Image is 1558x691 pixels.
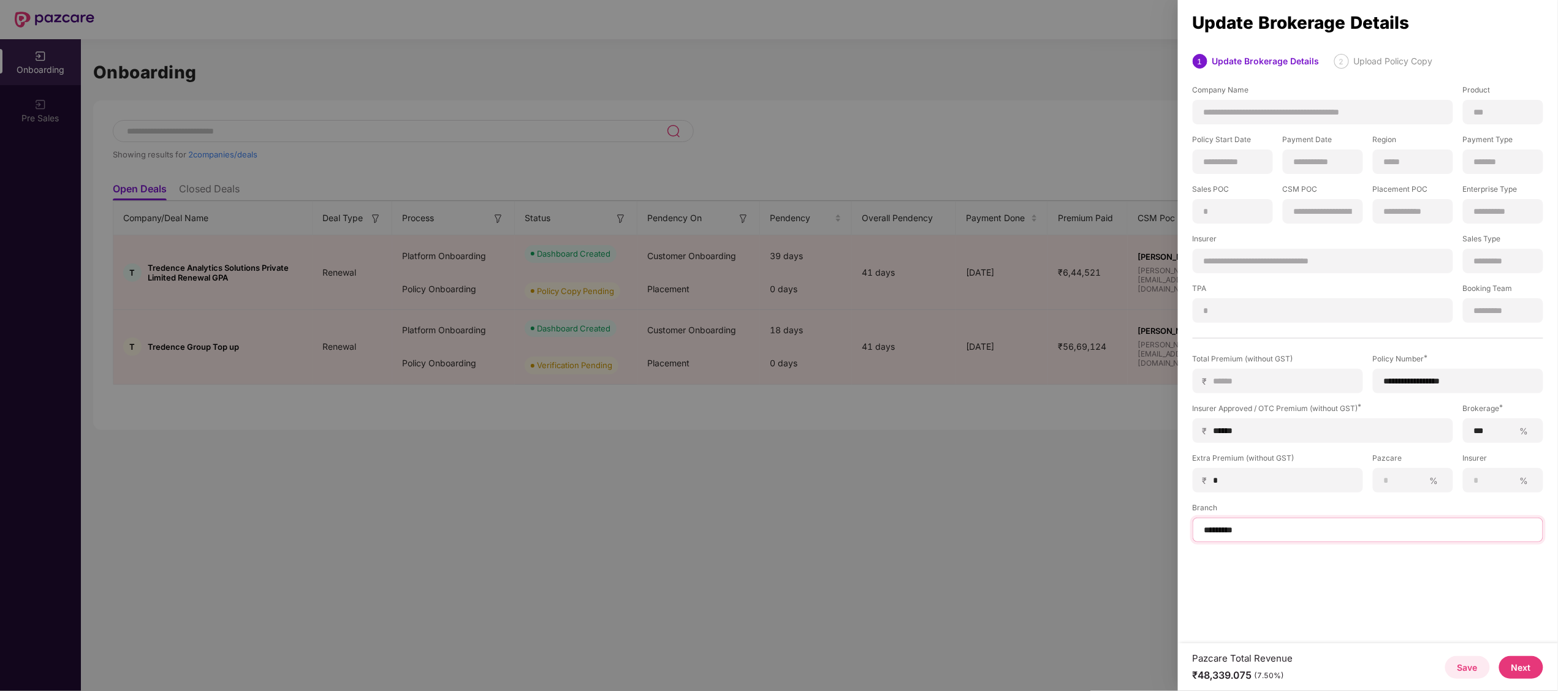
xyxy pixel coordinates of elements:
div: Pazcare Total Revenue [1193,652,1293,664]
span: % [1515,475,1533,486]
label: Placement POC [1373,184,1453,199]
label: Branch [1193,502,1543,518]
span: 1 [1198,57,1203,66]
div: Brokerage [1463,403,1543,413]
div: Update Brokerage Details [1193,16,1543,29]
span: % [1425,475,1443,486]
button: Save [1445,656,1490,679]
span: % [1515,425,1533,437]
label: Pazcare [1373,453,1453,468]
label: Insurer [1463,453,1543,468]
label: Booking Team [1463,283,1543,298]
label: Payment Type [1463,134,1543,149]
label: TPA [1193,283,1453,298]
span: 2 [1339,57,1344,66]
span: ₹ [1203,425,1212,437]
div: Insurer Approved / OTC Premium (without GST) [1193,403,1453,413]
label: Enterprise Type [1463,184,1543,199]
label: Region [1373,134,1453,149]
label: Payment Date [1283,134,1363,149]
div: (7.50%) [1255,671,1285,681]
label: Extra Premium (without GST) [1193,453,1363,468]
label: Total Premium (without GST) [1193,353,1363,369]
label: Company Name [1193,85,1453,100]
label: Sales POC [1193,184,1273,199]
label: Sales Type [1463,233,1543,249]
div: Update Brokerage Details [1212,54,1320,69]
div: ₹48,339.075 [1193,669,1293,682]
span: ₹ [1203,376,1212,387]
button: Next [1499,656,1543,679]
div: Policy Number [1373,353,1543,364]
span: ₹ [1203,475,1212,486]
label: Policy Start Date [1193,134,1273,149]
label: Product [1463,85,1543,100]
label: CSM POC [1283,184,1363,199]
div: Upload Policy Copy [1354,54,1433,69]
label: Insurer [1193,233,1453,249]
